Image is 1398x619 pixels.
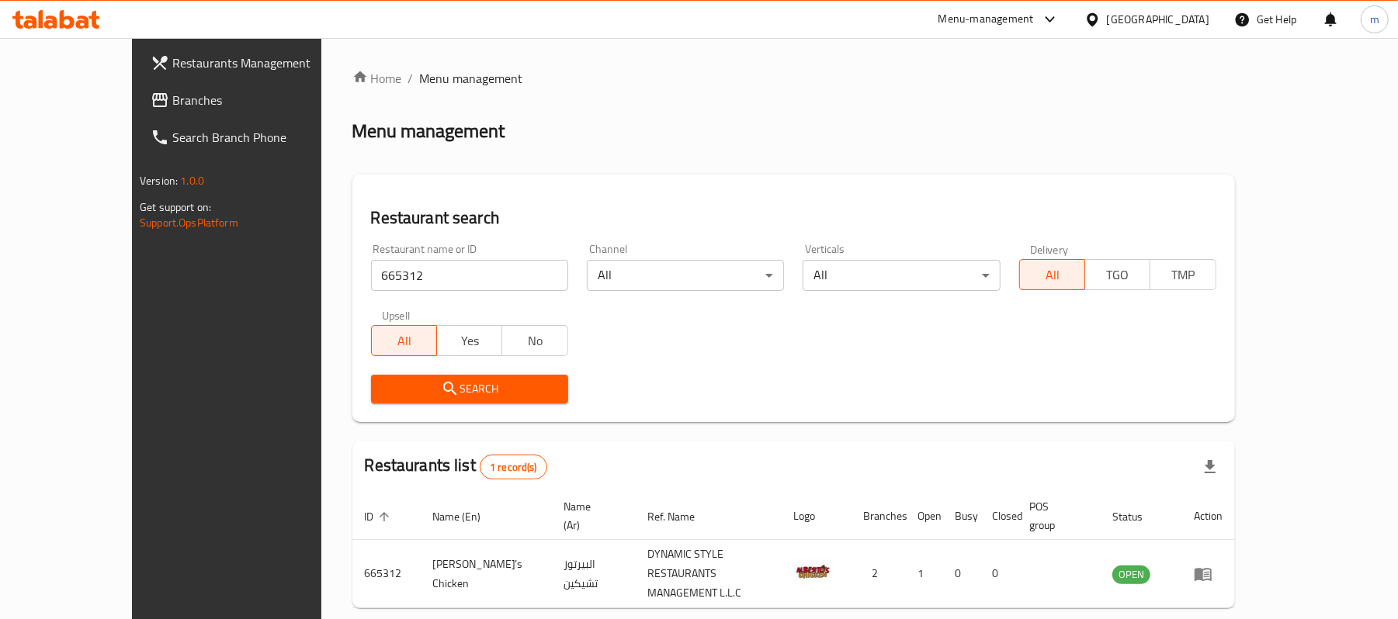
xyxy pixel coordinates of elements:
[1091,264,1144,286] span: TGO
[1026,264,1079,286] span: All
[352,493,1235,608] table: enhanced table
[803,260,1000,291] div: All
[140,213,238,233] a: Support.OpsPlatform
[352,69,402,88] a: Home
[1194,565,1223,583] div: Menu
[172,91,353,109] span: Branches
[421,540,552,608] td: [PERSON_NAME]’s Chicken
[1030,497,1081,534] span: POS group
[365,507,394,526] span: ID
[371,325,437,356] button: All
[1112,565,1150,584] div: OPEN
[383,379,556,399] span: Search
[943,493,980,540] th: Busy
[1084,259,1150,290] button: TGO
[138,119,366,156] a: Search Branch Phone
[508,330,561,352] span: No
[943,540,980,608] td: 0
[443,330,496,352] span: Yes
[138,81,366,119] a: Branches
[172,128,353,147] span: Search Branch Phone
[1370,11,1379,28] span: m
[378,330,431,352] span: All
[980,493,1018,540] th: Closed
[501,325,567,356] button: No
[480,460,546,475] span: 1 record(s)
[1112,565,1150,583] span: OPEN
[1150,259,1216,290] button: TMP
[1157,264,1209,286] span: TMP
[938,10,1034,29] div: Menu-management
[1030,244,1069,254] label: Delivery
[906,540,943,608] td: 1
[371,260,568,291] input: Search for restaurant name or ID..
[180,171,204,191] span: 1.0.0
[352,69,1235,88] nav: breadcrumb
[365,454,547,479] h2: Restaurants list
[794,552,833,590] img: Alberto’s Chicken
[352,119,505,144] h2: Menu management
[436,325,502,356] button: Yes
[1192,448,1229,486] div: Export file
[551,540,635,608] td: البيرتوز تشيكين
[852,493,906,540] th: Branches
[371,206,1216,230] h2: Restaurant search
[782,493,852,540] th: Logo
[906,493,943,540] th: Open
[1181,493,1235,540] th: Action
[480,455,547,479] div: Total records count
[852,540,906,608] td: 2
[140,197,211,217] span: Get support on:
[980,540,1018,608] td: 0
[408,69,414,88] li: /
[635,540,781,608] td: DYNAMIC STYLE RESTAURANTS MANAGEMENT L.L.C
[433,507,501,526] span: Name (En)
[371,375,568,403] button: Search
[587,260,784,291] div: All
[382,309,411,320] label: Upsell
[140,171,178,191] span: Version:
[564,497,616,534] span: Name (Ar)
[352,540,421,608] td: 665312
[647,507,715,526] span: Ref. Name
[138,44,366,81] a: Restaurants Management
[420,69,523,88] span: Menu management
[1112,507,1163,526] span: Status
[172,54,353,72] span: Restaurants Management
[1107,11,1209,28] div: [GEOGRAPHIC_DATA]
[1019,259,1085,290] button: All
